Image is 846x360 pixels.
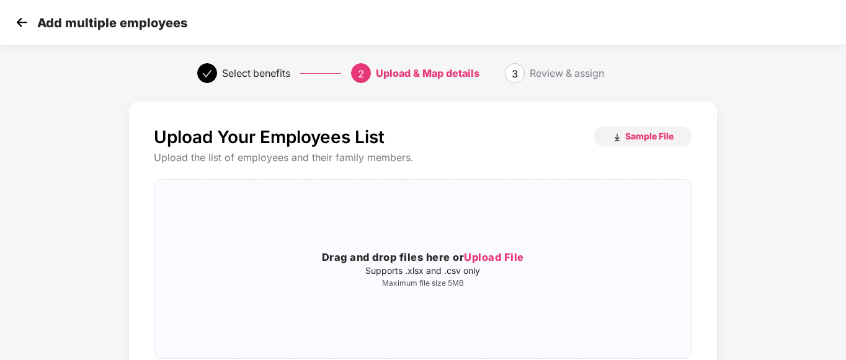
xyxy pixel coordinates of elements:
span: 3 [512,68,518,80]
div: Upload & Map details [376,63,479,83]
div: Review & assign [530,63,604,83]
div: Select benefits [222,63,290,83]
span: 2 [358,68,364,80]
span: Upload File [464,251,524,263]
h3: Drag and drop files here or [154,250,691,266]
p: Maximum file size 5MB [154,278,691,288]
div: Upload the list of employees and their family members. [154,151,692,164]
p: Upload Your Employees List [154,126,385,147]
button: Sample File [594,126,692,146]
p: Add multiple employees [37,15,187,30]
img: svg+xml;base64,PHN2ZyB4bWxucz0iaHR0cDovL3d3dy53My5vcmcvMjAwMC9zdmciIHdpZHRoPSIzMCIgaGVpZ2h0PSIzMC... [12,13,31,32]
span: Drag and drop files here orUpload FileSupports .xlsx and .csv onlyMaximum file size 5MB [154,180,691,358]
span: Sample File [625,130,674,142]
p: Supports .xlsx and .csv only [154,266,691,276]
span: check [202,69,212,79]
img: download_icon [612,133,622,143]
